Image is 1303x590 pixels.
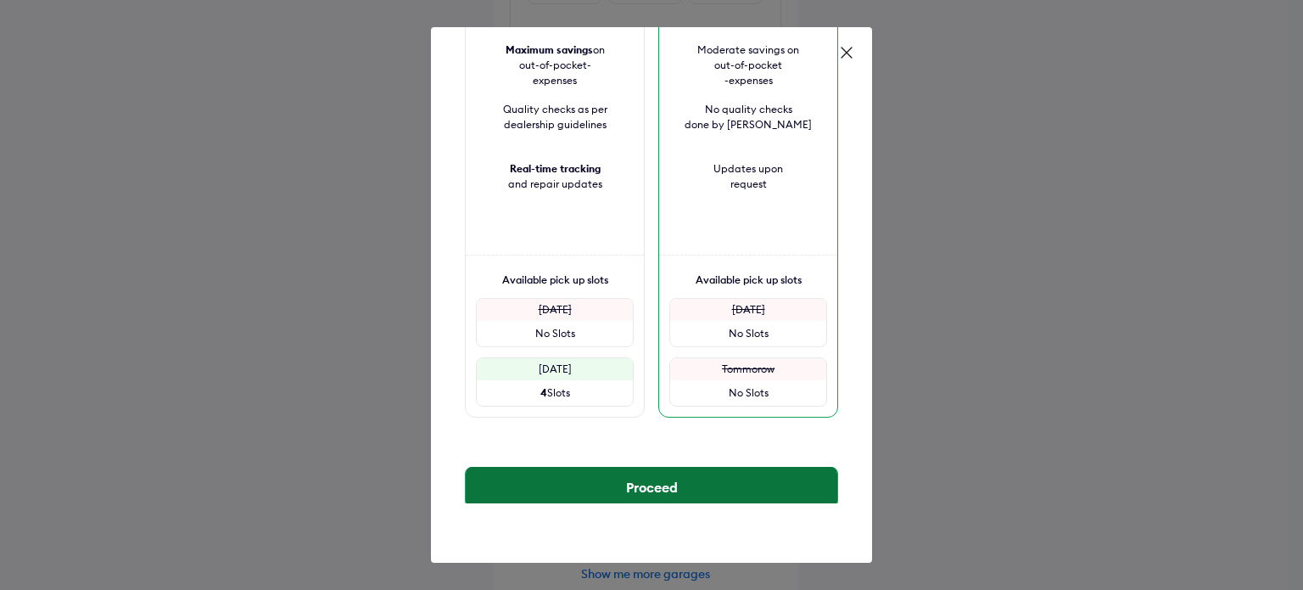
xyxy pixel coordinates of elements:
[466,102,644,132] div: Quality checks as per dealership guidelines
[466,467,837,508] button: Proceed
[732,303,765,316] s: [DATE]
[540,385,570,401] div: Slots
[729,385,769,401] div: No Slots
[466,273,644,288] div: Available pick up slots
[535,326,575,341] div: No Slots
[539,362,572,377] div: [DATE]
[540,386,547,399] b: 4
[659,273,837,288] div: Available pick up slots
[466,42,644,88] div: on out-of-pocket- expenses
[659,42,837,88] div: Moderate savings on out-of-pocket -expenses
[466,161,644,192] div: and repair updates
[539,302,572,317] div: [DATE]
[659,161,837,192] div: Updates upon request
[659,102,837,132] div: No quality checks done by [PERSON_NAME]
[506,43,593,56] b: Maximum savings
[729,326,769,341] div: No Slots
[722,362,775,375] s: Tommorow
[510,162,601,175] b: Real-time tracking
